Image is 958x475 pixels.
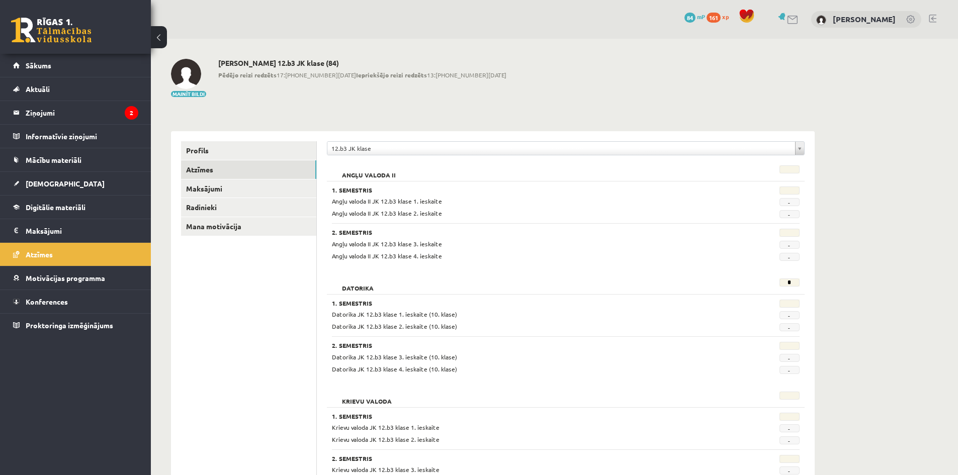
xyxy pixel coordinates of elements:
[779,366,800,374] span: -
[13,266,138,290] a: Motivācijas programma
[332,209,442,217] span: Angļu valoda II JK 12.b3 klase 2. ieskaite
[779,210,800,218] span: -
[332,186,719,194] h3: 1. Semestris
[779,466,800,474] span: -
[833,14,896,24] a: [PERSON_NAME]
[332,455,719,462] h3: 2. Semestris
[181,141,316,160] a: Profils
[332,392,402,402] h2: Krievu valoda
[331,142,791,155] span: 12.b3 JK klase
[332,229,719,236] h3: 2. Semestris
[707,13,721,23] span: 161
[332,342,719,349] h3: 2. Semestris
[332,310,457,318] span: Datorika JK 12.b3 klase 1. ieskaite (10. klase)
[779,354,800,362] span: -
[332,300,719,307] h3: 1. Semestris
[13,219,138,242] a: Maksājumi
[181,179,316,198] a: Maksājumi
[13,172,138,195] a: [DEMOGRAPHIC_DATA]
[26,101,138,124] legend: Ziņojumi
[332,322,457,330] span: Datorika JK 12.b3 klase 2. ieskaite (10. klase)
[13,54,138,77] a: Sākums
[779,323,800,331] span: -
[26,297,68,306] span: Konferences
[181,217,316,236] a: Mana motivācija
[332,278,384,289] h2: Datorika
[26,61,51,70] span: Sākums
[26,179,105,188] span: [DEMOGRAPHIC_DATA]
[722,13,729,21] span: xp
[332,197,442,205] span: Angļu valoda II JK 12.b3 klase 1. ieskaite
[13,243,138,266] a: Atzīmes
[26,125,138,148] legend: Informatīvie ziņojumi
[218,59,506,67] h2: [PERSON_NAME] 12.b3 JK klase (84)
[332,365,457,373] span: Datorika JK 12.b3 klase 4. ieskaite (10. klase)
[779,253,800,261] span: -
[779,424,800,432] span: -
[779,311,800,319] span: -
[332,165,406,175] h2: Angļu valoda II
[332,413,719,420] h3: 1. Semestris
[26,84,50,93] span: Aktuāli
[707,13,734,21] a: 161 xp
[779,436,800,444] span: -
[26,203,85,212] span: Digitālie materiāli
[26,273,105,282] span: Motivācijas programma
[26,321,113,330] span: Proktoringa izmēģinājums
[332,465,440,473] span: Krievu valoda JK 12.b3 klase 3. ieskaite
[181,160,316,179] a: Atzīmes
[13,196,138,219] a: Digitālie materiāli
[26,250,53,259] span: Atzīmes
[13,77,138,101] a: Aktuāli
[816,15,826,25] img: Ksenija Smirnova
[13,148,138,171] a: Mācību materiāli
[332,423,440,431] span: Krievu valoda JK 12.b3 klase 1. ieskaite
[26,155,81,164] span: Mācību materiāli
[779,198,800,206] span: -
[356,71,427,79] b: Iepriekšējo reizi redzēts
[13,125,138,148] a: Informatīvie ziņojumi
[125,106,138,120] i: 2
[332,240,442,248] span: Angļu valoda II JK 12.b3 klase 3. ieskaite
[181,198,316,217] a: Radinieki
[26,219,138,242] legend: Maksājumi
[13,290,138,313] a: Konferences
[684,13,695,23] span: 84
[684,13,705,21] a: 84 mP
[171,59,201,89] img: Ksenija Smirnova
[327,142,804,155] a: 12.b3 JK klase
[171,91,206,97] button: Mainīt bildi
[332,252,442,260] span: Angļu valoda II JK 12.b3 klase 4. ieskaite
[13,314,138,337] a: Proktoringa izmēģinājums
[779,241,800,249] span: -
[11,18,92,43] a: Rīgas 1. Tālmācības vidusskola
[218,71,277,79] b: Pēdējo reizi redzēts
[332,435,440,443] span: Krievu valoda JK 12.b3 klase 2. ieskaite
[697,13,705,21] span: mP
[332,353,457,361] span: Datorika JK 12.b3 klase 3. ieskaite (10. klase)
[13,101,138,124] a: Ziņojumi2
[218,70,506,79] span: 17:[PHONE_NUMBER][DATE] 13:[PHONE_NUMBER][DATE]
